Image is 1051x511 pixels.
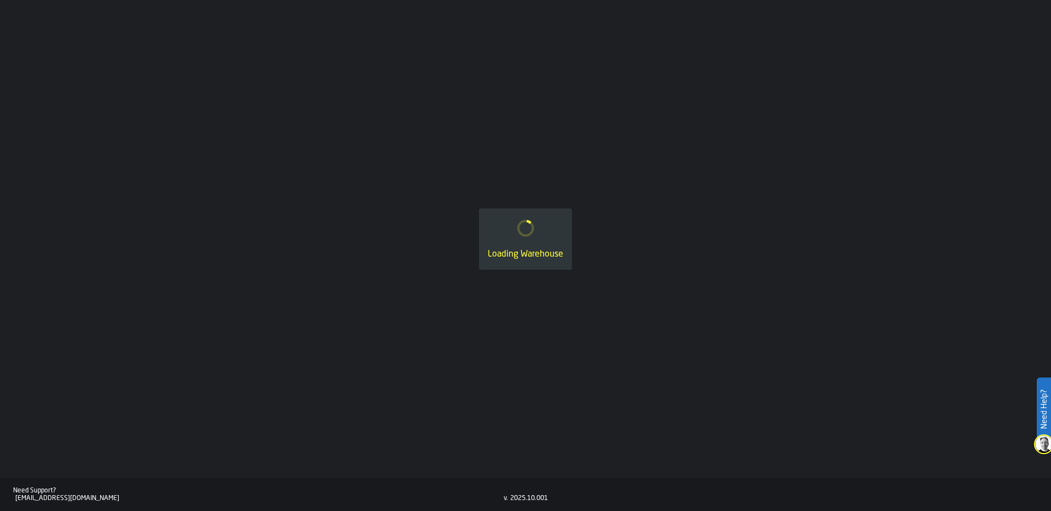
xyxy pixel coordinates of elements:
div: Need Support? [13,487,504,495]
div: v. [504,495,508,502]
a: Need Support?[EMAIL_ADDRESS][DOMAIN_NAME] [13,487,504,502]
div: 2025.10.001 [510,495,548,502]
div: [EMAIL_ADDRESS][DOMAIN_NAME] [15,495,504,502]
div: Loading Warehouse [488,248,563,261]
